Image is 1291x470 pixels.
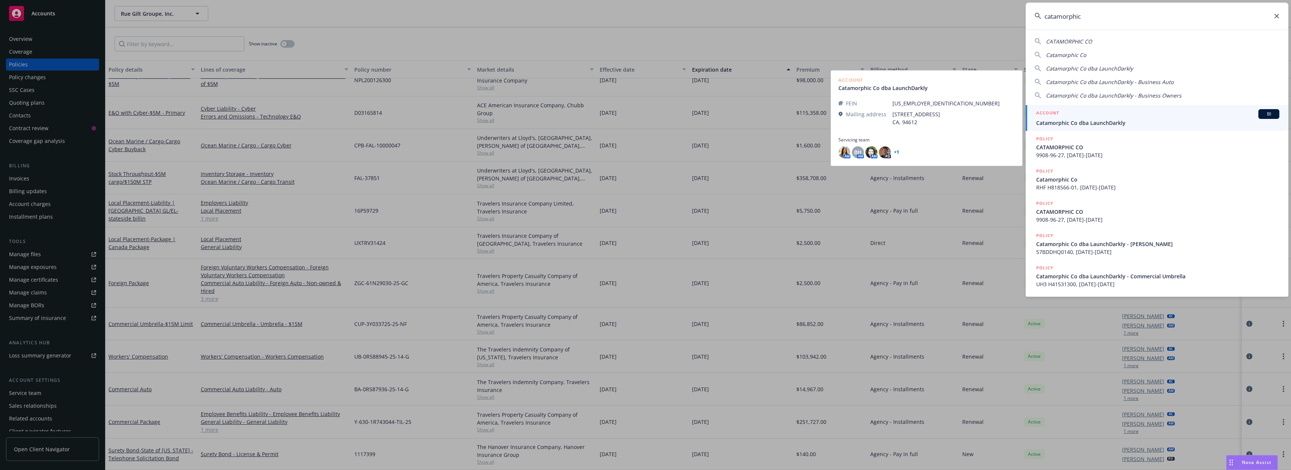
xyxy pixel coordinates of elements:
a: POLICYCatamorphic Co dba LaunchDarkly - Commercial UmbrellaUH3 H41531300, [DATE]-[DATE] [1026,260,1288,292]
a: POLICYCatamorphic Co dba LaunchDarkly - [PERSON_NAME]57BDDHQ0140, [DATE]-[DATE] [1026,228,1288,260]
h5: POLICY [1036,232,1053,239]
span: 9908-96-27, [DATE]-[DATE] [1036,216,1279,224]
span: Catamorphic Co dba LaunchDarkly - Commercial Umbrella [1036,272,1279,280]
input: Search... [1026,3,1288,30]
span: Catamorphic Co [1036,176,1279,183]
span: Nova Assist [1242,459,1271,465]
div: Drag to move [1226,455,1236,470]
h5: POLICY [1036,135,1053,143]
button: Nova Assist [1226,455,1278,470]
span: Catamorphic Co dba LaunchDarkly [1046,65,1133,72]
h5: POLICY [1036,264,1053,272]
h5: POLICY [1036,200,1053,207]
span: Catamorphic Co dba LaunchDarkly - Business Owners [1046,92,1181,99]
span: Catamorphic Co dba LaunchDarkly - Business Auto [1046,78,1174,86]
h5: POLICY [1036,167,1053,175]
span: Catamorphic Co [1046,51,1086,59]
a: POLICYCATAMORPHIC CO9908-96-27, [DATE]-[DATE] [1026,195,1288,228]
span: Catamorphic Co dba LaunchDarkly [1036,119,1279,127]
span: Catamorphic Co dba LaunchDarkly - [PERSON_NAME] [1036,240,1279,248]
a: POLICYCATAMORPHIC CO9908-96-27, [DATE]-[DATE] [1026,131,1288,163]
span: CATAMORPHIC CO [1036,143,1279,151]
span: 57BDDHQ0140, [DATE]-[DATE] [1036,248,1279,256]
span: BI [1261,111,1276,117]
span: UH3 H41531300, [DATE]-[DATE] [1036,280,1279,288]
a: POLICYCatamorphic CoRHF H818566-01, [DATE]-[DATE] [1026,163,1288,195]
span: RHF H818566-01, [DATE]-[DATE] [1036,183,1279,191]
span: CATAMORPHIC CO [1036,208,1279,216]
span: CATAMORPHIC CO [1046,38,1092,45]
span: 9908-96-27, [DATE]-[DATE] [1036,151,1279,159]
a: ACCOUNTBICatamorphic Co dba LaunchDarkly [1026,105,1288,131]
h5: ACCOUNT [1036,109,1059,118]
